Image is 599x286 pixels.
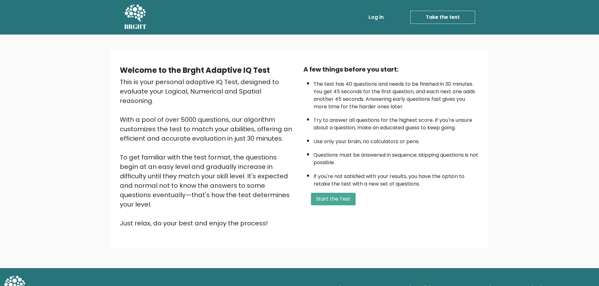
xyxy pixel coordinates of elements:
[313,77,480,111] li: The test has 40 questions and needs to be finished in 30 minutes. You get 45 seconds for the firs...
[303,65,480,74] div: A few things before you start:
[120,65,270,75] b: Welcome to the Brght Adaptive IQ Test
[311,193,356,205] button: Start the Test
[313,170,480,188] li: If you're not satisfied with your results, you have the option to retake the test with a new set ...
[313,148,480,166] li: Questions must be answered in sequence; skipping questions is not possible.
[313,135,480,145] li: Use only your brain, no calculators or pens.
[410,11,475,24] a: Take the test
[313,113,480,132] li: Try to answer all questions for the highest score. If you're unsure about a question, make an edu...
[124,23,147,30] h5: BRGHT
[120,77,296,228] div: This is your personal adaptive IQ Test, designed to evaluate your Logical, Numerical and Spatial ...
[124,3,147,32] a: BRGHT
[366,11,386,24] a: Log in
